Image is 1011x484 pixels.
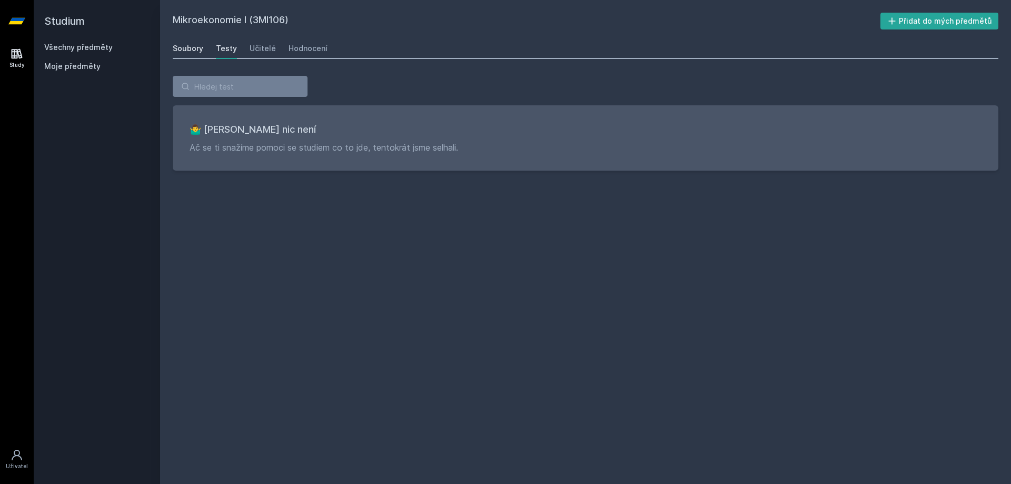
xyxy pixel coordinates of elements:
h2: Mikroekonomie I (3MI106) [173,13,880,29]
div: Testy [216,43,237,54]
a: Hodnocení [289,38,328,59]
div: Uživatel [6,462,28,470]
a: Učitelé [250,38,276,59]
span: Moje předměty [44,61,101,72]
a: Soubory [173,38,203,59]
h3: 🤷‍♂️ [PERSON_NAME] nic není [190,122,982,137]
a: Testy [216,38,237,59]
p: Ač se ti snažíme pomoci se studiem co to jde, tentokrát jsme selhali. [190,141,982,154]
input: Hledej test [173,76,308,97]
div: Učitelé [250,43,276,54]
a: Study [2,42,32,74]
div: Hodnocení [289,43,328,54]
a: Uživatel [2,443,32,476]
div: Soubory [173,43,203,54]
a: Všechny předměty [44,43,113,52]
div: Study [9,61,25,69]
button: Přidat do mých předmětů [880,13,999,29]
